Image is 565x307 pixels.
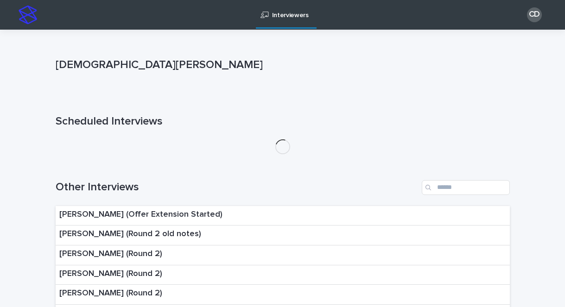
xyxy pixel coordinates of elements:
p: [PERSON_NAME] (Round 2) [59,269,162,279]
a: [PERSON_NAME] (Offer Extension Started) [56,206,510,226]
a: [PERSON_NAME] (Round 2) [56,265,510,285]
a: [PERSON_NAME] (Round 2) [56,245,510,265]
p: [PERSON_NAME] (Round 2) [59,249,162,259]
a: [PERSON_NAME] (Round 2 old notes) [56,226,510,245]
p: [PERSON_NAME] (Round 2) [59,288,162,299]
p: [PERSON_NAME] (Round 2 old notes) [59,229,201,239]
img: stacker-logo-s-only.png [19,6,37,24]
p: [DEMOGRAPHIC_DATA][PERSON_NAME] [56,58,506,72]
input: Search [422,180,510,195]
p: [PERSON_NAME] (Offer Extension Started) [59,210,222,220]
h1: Other Interviews [56,181,418,194]
div: CD [527,7,542,22]
h1: Scheduled Interviews [56,115,510,128]
a: [PERSON_NAME] (Round 2) [56,285,510,305]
